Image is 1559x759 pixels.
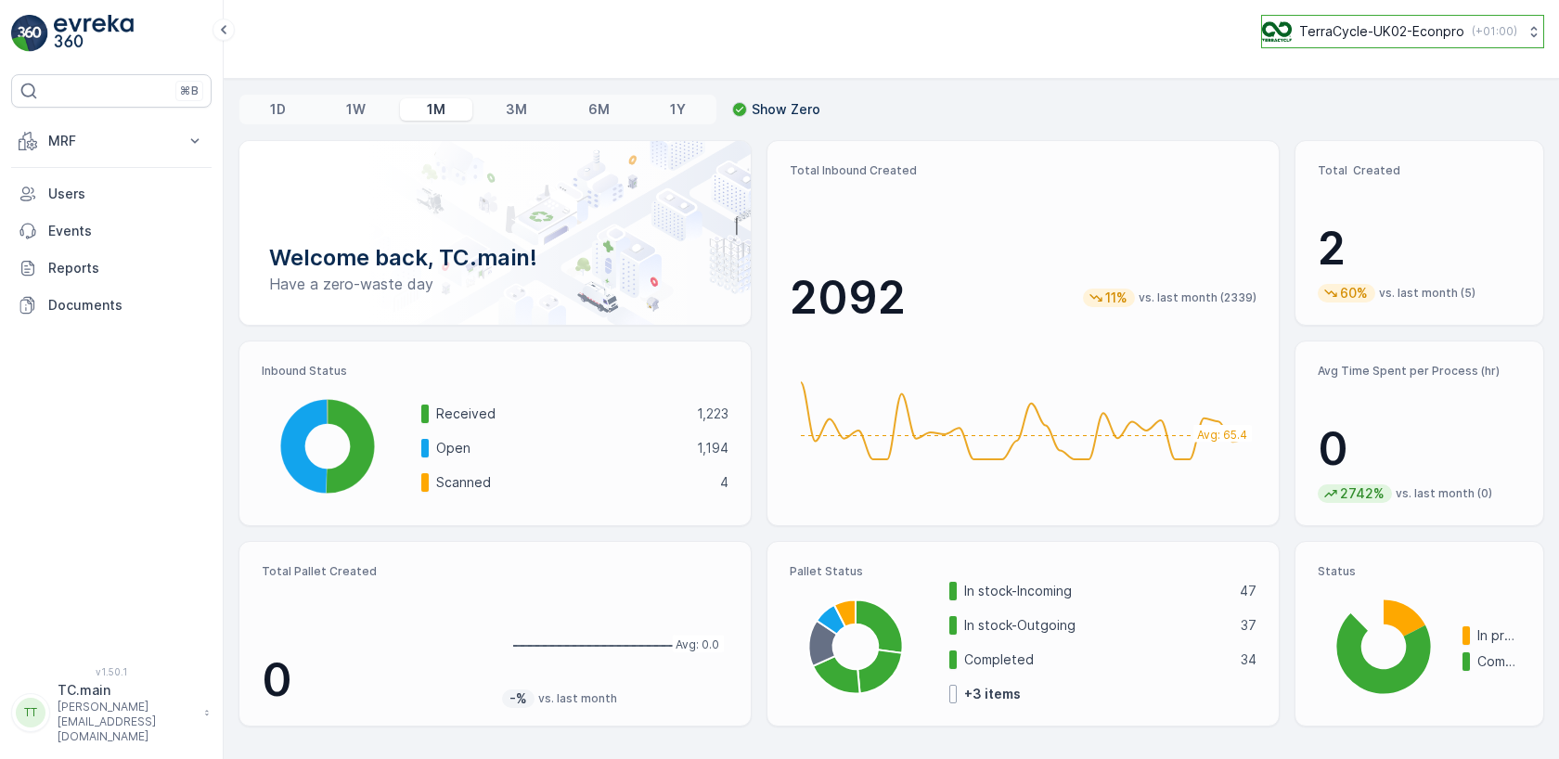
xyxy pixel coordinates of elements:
p: 1M [427,100,445,119]
p: Total Inbound Created [790,163,1256,178]
p: Total Created [1318,163,1521,178]
p: 1,194 [697,439,728,457]
p: vs. last month (2339) [1139,290,1256,305]
img: logo_light-DOdMpM7g.png [54,15,134,52]
p: In progress [1477,626,1521,645]
p: 1W [346,100,366,119]
p: Documents [48,296,204,315]
p: 0 [262,652,487,708]
p: TerraCycle-UK02-Econpro [1299,22,1464,41]
p: Open [436,439,685,457]
p: Avg Time Spent per Process (hr) [1318,364,1521,379]
p: Have a zero-waste day [269,273,721,295]
p: 37 [1241,616,1256,635]
p: ⌘B [180,84,199,98]
p: Welcome back, TC.main! [269,243,721,273]
p: MRF [48,132,174,150]
p: 2742% [1338,484,1386,503]
p: 6M [588,100,610,119]
p: ( +01:00 ) [1472,24,1517,39]
p: 1D [270,100,286,119]
p: In stock-Incoming [964,582,1228,600]
p: Received [436,405,685,423]
a: Documents [11,287,212,324]
p: 11% [1103,289,1129,307]
p: + 3 items [964,685,1021,703]
p: Completed [964,650,1229,669]
p: [PERSON_NAME][EMAIL_ADDRESS][DOMAIN_NAME] [58,700,195,744]
p: 47 [1240,582,1256,600]
img: logo [11,15,48,52]
p: Status [1318,564,1521,579]
p: Pallet Status [790,564,1256,579]
a: Events [11,212,212,250]
p: vs. last month (0) [1396,486,1492,501]
p: Users [48,185,204,203]
p: Show Zero [752,100,820,119]
p: 34 [1241,650,1256,669]
p: In stock-Outgoing [964,616,1229,635]
p: 2 [1318,221,1521,277]
div: TT [16,698,45,727]
a: Reports [11,250,212,287]
p: 3M [506,100,527,119]
p: Total Pallet Created [262,564,487,579]
p: Inbound Status [262,364,728,379]
a: Users [11,175,212,212]
button: TTTC.main[PERSON_NAME][EMAIL_ADDRESS][DOMAIN_NAME] [11,681,212,744]
p: 60% [1338,284,1370,302]
p: Scanned [436,473,708,492]
span: v 1.50.1 [11,666,212,677]
p: vs. last month (5) [1379,286,1475,301]
p: 4 [720,473,728,492]
img: terracycle_logo_wKaHoWT.png [1262,21,1292,42]
p: TC.main [58,681,195,700]
p: Events [48,222,204,240]
p: 2092 [790,270,906,326]
button: TerraCycle-UK02-Econpro(+01:00) [1261,15,1544,48]
p: Completed [1477,652,1521,671]
p: 1,223 [697,405,728,423]
p: 0 [1318,421,1521,477]
p: 1Y [670,100,686,119]
p: Reports [48,259,204,277]
p: -% [508,689,529,708]
p: vs. last month [538,691,617,706]
button: MRF [11,122,212,160]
